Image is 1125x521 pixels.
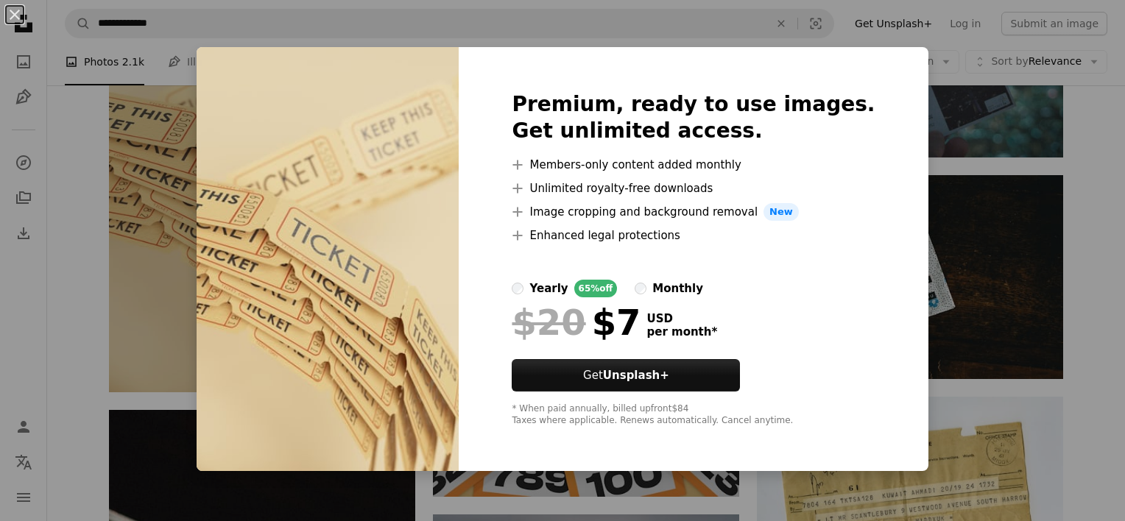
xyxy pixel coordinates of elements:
strong: Unsplash+ [603,369,669,382]
div: 65% off [574,280,618,297]
li: Image cropping and background removal [512,203,875,221]
h2: Premium, ready to use images. Get unlimited access. [512,91,875,144]
input: yearly65%off [512,283,523,294]
img: premium_photo-1718674393884-6cede49e0a64 [197,47,459,471]
button: GetUnsplash+ [512,359,740,391]
span: USD [646,312,717,325]
div: * When paid annually, billed upfront $84 Taxes where applicable. Renews automatically. Cancel any... [512,403,875,427]
li: Unlimited royalty-free downloads [512,180,875,197]
li: Members-only content added monthly [512,156,875,174]
li: Enhanced legal protections [512,227,875,244]
span: per month * [646,325,717,339]
span: New [763,203,799,221]
div: $7 [512,303,641,341]
input: monthly [635,283,646,294]
span: $20 [512,303,585,341]
div: monthly [652,280,703,297]
div: yearly [529,280,568,297]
